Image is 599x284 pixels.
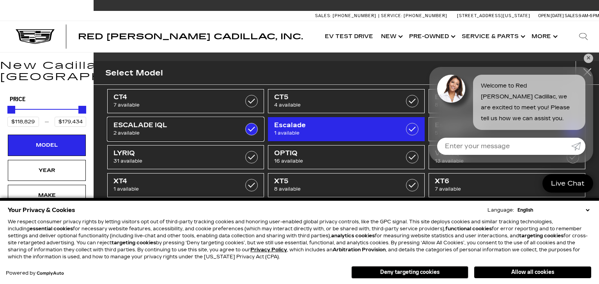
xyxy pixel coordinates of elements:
[429,117,585,141] a: Escalade ESV5 available
[268,117,425,141] a: Escalade1 available
[437,75,465,103] img: Agent profile photo
[579,13,599,18] span: 9 AM-6 PM
[250,247,287,252] u: Privacy Policy
[274,149,397,157] span: OPTIQ
[8,205,75,216] span: Your Privacy & Cookies
[473,75,585,130] div: Welcome to Red [PERSON_NAME] Cadillac, we are excited to meet you! Please tell us how we can assi...
[113,185,236,193] span: 1 available
[37,271,64,276] a: ComplyAuto
[429,89,585,113] a: ESCALADE IQ8 available
[571,138,585,155] a: Submit
[113,157,236,165] span: 31 available
[404,13,447,18] span: [PHONE_NUMBER]
[333,13,376,18] span: [PHONE_NUMBER]
[113,129,236,137] span: 2 available
[107,117,264,141] a: ESCALADE IQL2 available
[351,266,468,279] button: Deny targeting cookies
[78,33,303,40] a: Red [PERSON_NAME] Cadillac, Inc.
[519,233,564,238] strong: targeting cookies
[437,138,571,155] input: Enter your message
[107,89,264,113] a: CT47 available
[405,21,458,52] a: Pre-Owned
[113,93,236,101] span: CT4
[16,29,55,44] img: Cadillac Dark Logo with Cadillac White Text
[435,157,558,165] span: 13 available
[487,208,514,212] div: Language:
[445,226,492,231] strong: functional cookies
[378,14,449,18] a: Service: [PHONE_NUMBER]
[7,117,39,127] input: Minimum
[107,145,264,169] a: LYRIQ31 available
[474,266,591,278] button: Allow all cookies
[547,179,588,188] span: Live Chat
[8,218,591,260] p: We respect consumer privacy rights by letting visitors opt out of third-party tracking cookies an...
[333,247,386,252] strong: Arbitration Provision
[381,13,402,18] span: Service:
[112,240,156,245] strong: targeting cookies
[274,185,397,193] span: 8 available
[435,177,558,185] span: XT6
[274,93,397,101] span: CT5
[274,129,397,137] span: 1 available
[8,160,86,181] div: YearYear
[516,207,591,214] select: Language Select
[321,21,377,52] a: EV Test Drive
[7,106,15,114] div: Minimum Price
[78,106,86,114] div: Maximum Price
[113,121,236,129] span: ESCALADE IQL
[113,149,236,157] span: LYRIQ
[538,13,564,18] span: Open [DATE]
[435,185,558,193] span: 7 available
[105,67,163,79] h2: Select Model
[6,271,64,276] div: Powered by
[315,14,378,18] a: Sales: [PHONE_NUMBER]
[528,21,560,52] button: More
[10,96,84,103] h5: Price
[8,135,86,156] div: ModelModel
[565,13,579,18] span: Sales:
[268,145,425,169] a: OPTIQ16 available
[568,21,599,52] div: Search
[268,89,425,113] a: CT54 available
[315,13,331,18] span: Sales:
[30,226,73,231] strong: essential cookies
[542,174,593,193] a: Live Chat
[576,61,599,84] button: Close
[274,157,397,165] span: 16 available
[268,173,425,197] a: XT58 available
[113,101,236,109] span: 7 available
[27,166,66,175] div: Year
[55,117,86,127] input: Maximum
[27,191,66,200] div: Make
[7,103,86,127] div: Price
[274,121,397,129] span: Escalade
[107,173,264,197] a: XT41 available
[331,233,375,238] strong: analytics cookies
[274,177,397,185] span: XT5
[377,21,405,52] a: New
[8,185,86,206] div: MakeMake
[458,21,528,52] a: Service & Parts
[274,101,397,109] span: 4 available
[113,177,236,185] span: XT4
[78,32,303,41] span: Red [PERSON_NAME] Cadillac, Inc.
[429,145,585,169] a: VISTIQ13 available
[457,13,530,18] a: [STREET_ADDRESS][US_STATE]
[27,141,66,149] div: Model
[429,173,585,197] a: XT67 available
